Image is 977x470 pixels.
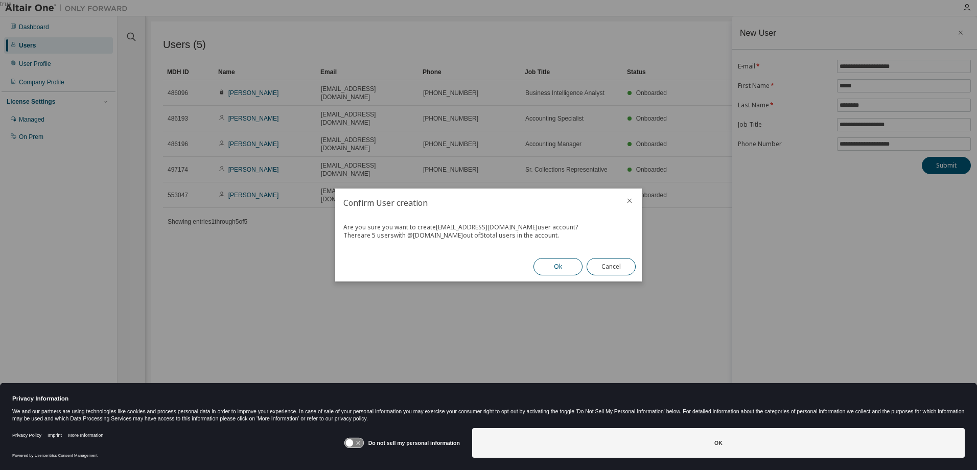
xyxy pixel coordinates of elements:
[533,258,583,275] button: Ok
[343,223,634,231] div: Are you sure you want to create [EMAIL_ADDRESS][DOMAIN_NAME] user account?
[343,231,634,240] div: There are 5 users with @ [DOMAIN_NAME] out of 5 total users in the account.
[587,258,636,275] button: Cancel
[335,189,617,217] h2: Confirm User creation
[625,197,634,205] button: close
